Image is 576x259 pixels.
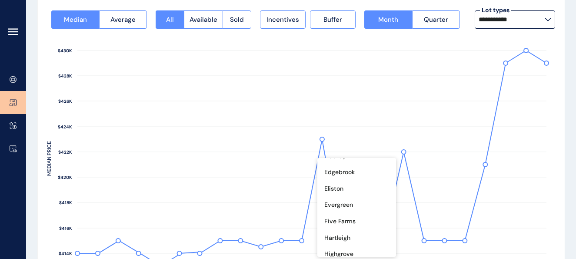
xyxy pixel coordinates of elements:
span: Average [110,15,136,24]
p: Eliston [324,185,343,193]
span: All [166,15,174,24]
p: Edgebrook [324,168,355,177]
text: $428K [58,73,72,79]
button: Quarter [412,10,460,29]
text: $414K [59,251,72,256]
p: Five Farms [324,217,356,226]
span: Quarter [424,15,448,24]
span: Buffer [323,15,342,24]
p: Hartleigh [324,234,350,242]
button: All [156,10,184,29]
span: Median [64,15,87,24]
span: Month [378,15,398,24]
button: Month [364,10,412,29]
text: $420K [58,175,72,180]
text: $424K [58,124,72,130]
label: Lot types [480,6,511,15]
p: Highgrove [324,250,353,259]
button: Available [184,10,223,29]
text: $430K [58,48,72,54]
button: Median [51,10,99,29]
p: Evergreen [324,201,353,209]
button: Sold [223,10,251,29]
span: Incentives [266,15,299,24]
span: Available [190,15,217,24]
button: Incentives [260,10,306,29]
text: MEDIAN PRICE [46,141,53,176]
text: $416K [59,225,72,231]
button: Buffer [310,10,356,29]
button: Average [99,10,147,29]
text: $422K [58,149,72,155]
span: Sold [230,15,244,24]
text: $418K [59,200,72,205]
text: $426K [58,98,72,104]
